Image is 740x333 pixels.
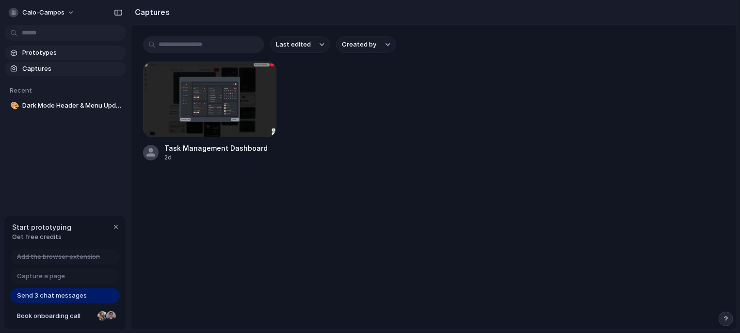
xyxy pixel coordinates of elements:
[17,311,94,321] span: Book onboarding call
[97,310,108,322] div: Nicole Kubica
[12,232,71,242] span: Get free credits
[10,100,17,111] div: 🎨
[17,252,100,262] span: Add the browser extension
[17,291,87,301] span: Send 3 chat messages
[342,40,376,49] span: Created by
[105,310,117,322] div: Christian Iacullo
[9,101,18,111] button: 🎨
[22,48,122,58] span: Prototypes
[12,222,71,232] span: Start prototyping
[336,36,396,53] button: Created by
[10,86,32,94] span: Recent
[164,143,268,153] div: Task Management Dashboard
[270,36,330,53] button: Last edited
[131,6,170,18] h2: Captures
[22,64,122,74] span: Captures
[17,271,65,281] span: Capture a page
[22,101,122,111] span: Dark Mode Header & Menu Update
[22,8,64,17] span: caio-campos
[5,62,126,76] a: Captures
[164,153,268,162] div: 2d
[5,98,126,113] a: 🎨Dark Mode Header & Menu Update
[5,46,126,60] a: Prototypes
[10,308,120,324] a: Book onboarding call
[276,40,311,49] span: Last edited
[5,5,80,20] button: caio-campos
